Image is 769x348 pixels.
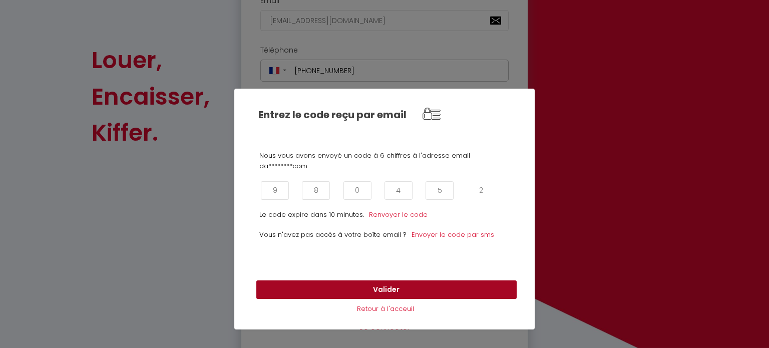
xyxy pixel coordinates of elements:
[258,109,414,121] h2: Entrez le code reçu par email
[256,280,517,299] button: Valider
[259,210,364,220] p: Le code expire dans 10 minutes.
[357,304,414,313] a: Retour à l'acceuil
[412,230,494,239] a: Envoyer le code par sms
[259,230,407,250] p: Vous n'avez pas accès à votre boîte email ?
[369,210,428,219] a: Renvoyer le code
[414,96,449,131] img: NO IMAGE
[259,151,510,171] p: Nous vous avons envoyé un code à 6 chiffres à l'adresse email da********com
